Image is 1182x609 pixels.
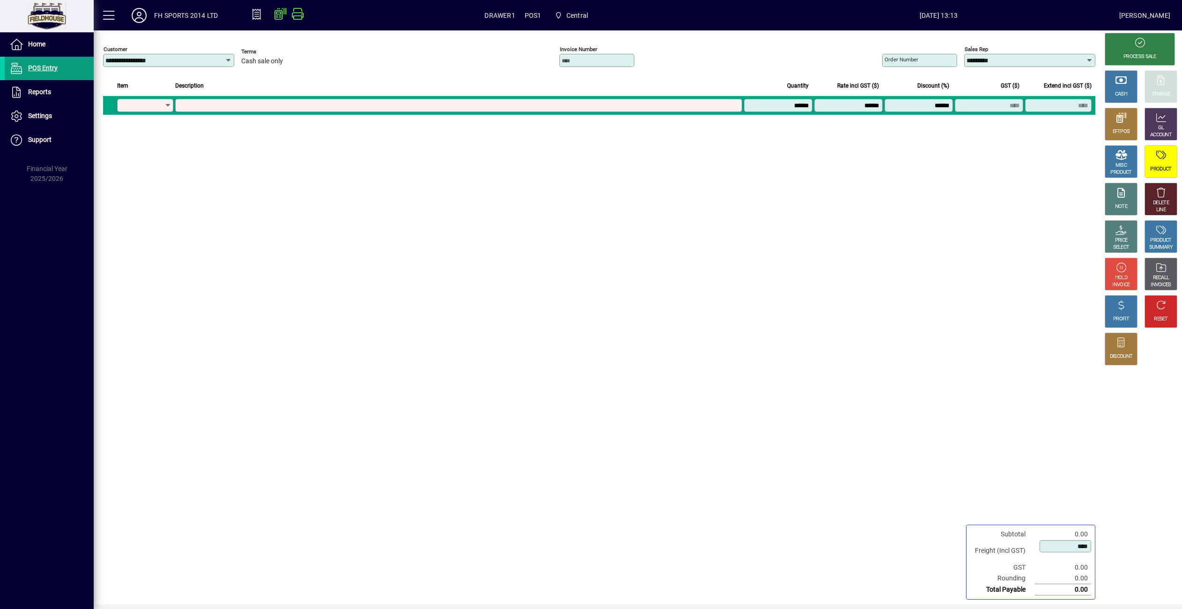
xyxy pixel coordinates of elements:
[1035,562,1091,573] td: 0.00
[484,8,515,23] span: DRAWER1
[28,136,52,143] span: Support
[965,46,988,52] mat-label: Sales rep
[758,8,1119,23] span: [DATE] 13:13
[1035,573,1091,584] td: 0.00
[1113,316,1129,323] div: PROFIT
[5,81,94,104] a: Reports
[241,58,283,65] span: Cash sale only
[917,81,949,91] span: Discount (%)
[1115,91,1127,98] div: CASH
[1115,162,1127,169] div: MISC
[124,7,154,24] button: Profile
[837,81,879,91] span: Rate incl GST ($)
[550,7,592,24] span: Central
[1112,282,1130,289] div: INVOICE
[241,49,297,55] span: Terms
[1150,132,1172,139] div: ACCOUNT
[1149,244,1173,251] div: SUMMARY
[28,64,58,72] span: POS Entry
[1153,200,1169,207] div: DELETE
[1115,203,1127,210] div: NOTE
[1152,91,1170,98] div: CHARGE
[28,88,51,96] span: Reports
[1115,237,1128,244] div: PRICE
[1044,81,1092,91] span: Extend incl GST ($)
[560,46,597,52] mat-label: Invoice number
[1150,166,1171,173] div: PRODUCT
[1001,81,1019,91] span: GST ($)
[566,8,588,23] span: Central
[5,104,94,128] a: Settings
[175,81,204,91] span: Description
[970,584,1035,595] td: Total Payable
[1156,207,1166,214] div: LINE
[28,40,45,48] span: Home
[970,540,1035,562] td: Freight (Incl GST)
[1151,282,1171,289] div: INVOICES
[1158,125,1164,132] div: GL
[1150,237,1171,244] div: PRODUCT
[1119,8,1170,23] div: [PERSON_NAME]
[1113,244,1130,251] div: SELECT
[104,46,127,52] mat-label: Customer
[970,529,1035,540] td: Subtotal
[885,56,918,63] mat-label: Order number
[5,128,94,152] a: Support
[1123,53,1156,60] div: PROCESS SALE
[1110,169,1131,176] div: PRODUCT
[5,33,94,56] a: Home
[1035,529,1091,540] td: 0.00
[970,573,1035,584] td: Rounding
[1035,584,1091,595] td: 0.00
[525,8,542,23] span: POS1
[1154,316,1168,323] div: RESET
[1113,128,1130,135] div: EFTPOS
[1115,275,1127,282] div: HOLD
[1110,353,1132,360] div: DISCOUNT
[154,8,218,23] div: FH SPORTS 2014 LTD
[28,112,52,119] span: Settings
[970,562,1035,573] td: GST
[1153,275,1169,282] div: RECALL
[787,81,809,91] span: Quantity
[117,81,128,91] span: Item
